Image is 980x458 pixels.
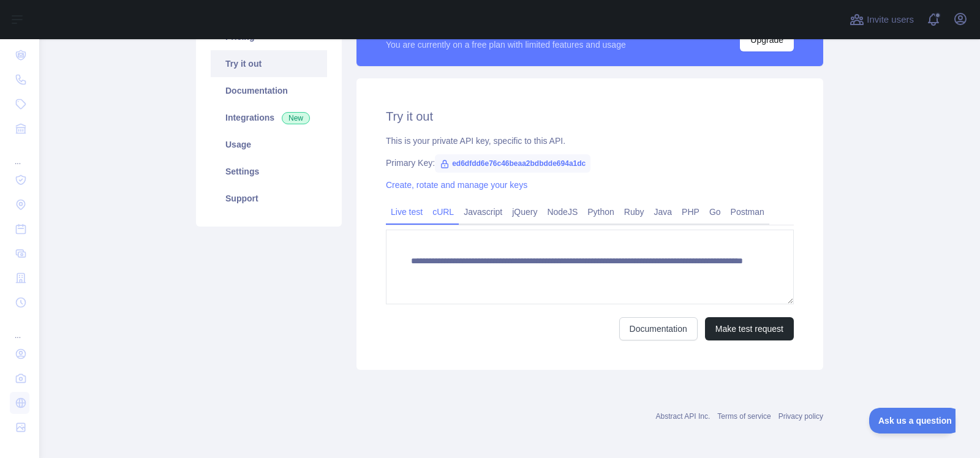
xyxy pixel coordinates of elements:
[717,412,771,421] a: Terms of service
[582,202,619,222] a: Python
[386,108,794,125] h2: Try it out
[619,317,698,340] a: Documentation
[386,180,527,190] a: Create, rotate and manage your keys
[677,202,704,222] a: PHP
[507,202,542,222] a: jQuery
[435,154,590,173] span: ed6dfdd6e76c46beaa2bdbdde694a1dc
[869,408,956,434] iframe: Toggle Customer Support
[542,202,582,222] a: NodeJS
[649,202,677,222] a: Java
[211,77,327,104] a: Documentation
[282,112,310,124] span: New
[705,317,794,340] button: Make test request
[211,50,327,77] a: Try it out
[847,10,916,29] button: Invite users
[704,202,726,222] a: Go
[740,28,794,51] button: Upgrade
[211,104,327,131] a: Integrations New
[656,412,710,421] a: Abstract API Inc.
[619,202,649,222] a: Ruby
[211,131,327,158] a: Usage
[10,142,29,167] div: ...
[867,13,914,27] span: Invite users
[459,202,507,222] a: Javascript
[386,135,794,147] div: This is your private API key, specific to this API.
[386,157,794,169] div: Primary Key:
[386,39,626,51] div: You are currently on a free plan with limited features and usage
[386,202,428,222] a: Live test
[726,202,769,222] a: Postman
[211,185,327,212] a: Support
[10,316,29,340] div: ...
[211,158,327,185] a: Settings
[428,202,459,222] a: cURL
[778,412,823,421] a: Privacy policy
